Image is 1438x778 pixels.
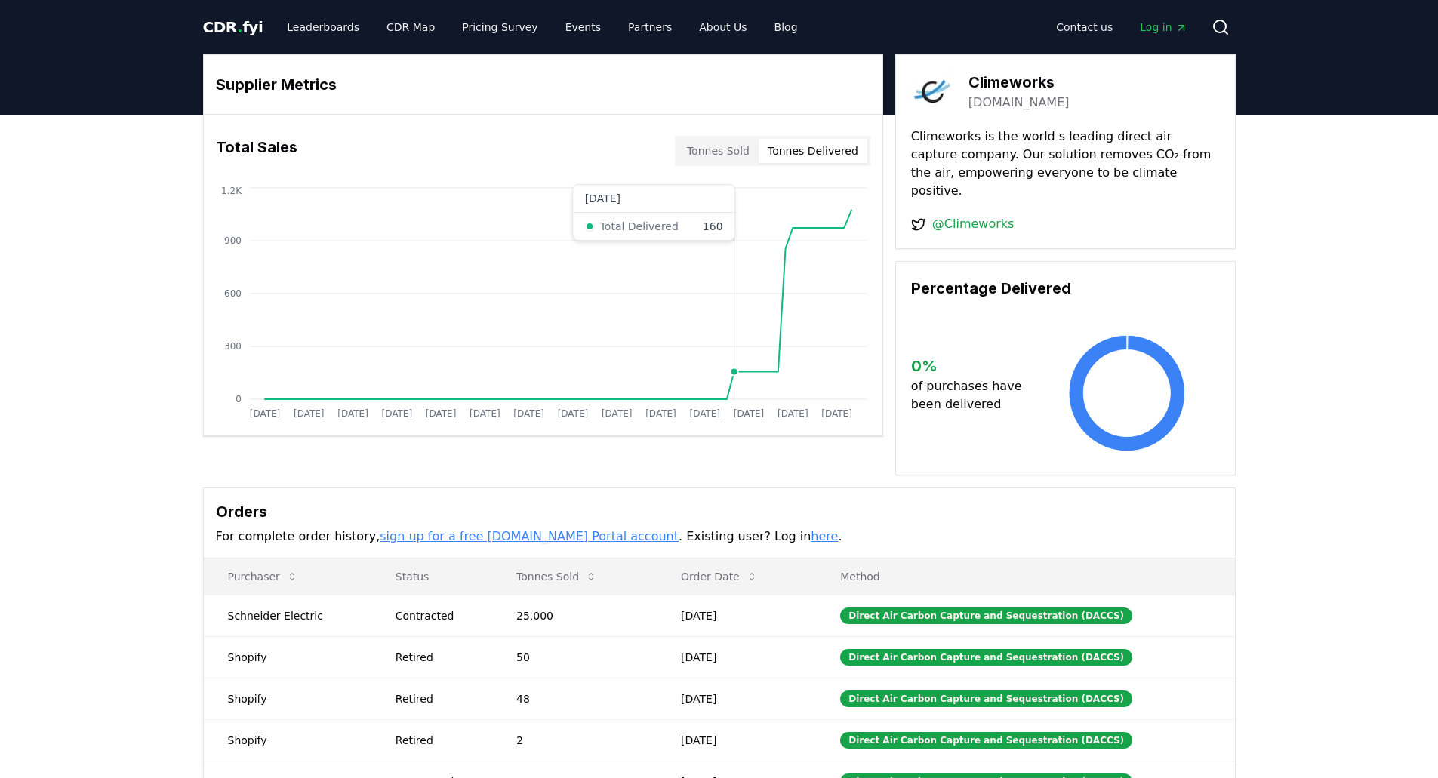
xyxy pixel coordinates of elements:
[821,408,852,419] tspan: [DATE]
[828,569,1222,584] p: Method
[492,636,657,678] td: 50
[492,678,657,719] td: 48
[216,527,1223,546] p: For complete order history, . Existing user? Log in .
[450,14,550,41] a: Pricing Survey
[224,235,242,246] tspan: 900
[553,14,613,41] a: Events
[383,569,480,584] p: Status
[492,595,657,636] td: 25,000
[396,608,480,623] div: Contracted
[203,18,263,36] span: CDR fyi
[911,128,1220,200] p: Climeworks is the world s leading direct air capture company. Our solution removes CO₂ from the a...
[759,139,867,163] button: Tonnes Delivered
[275,14,809,41] nav: Main
[601,408,632,419] tspan: [DATE]
[203,17,263,38] a: CDR.fyi
[216,136,297,166] h3: Total Sales
[396,733,480,748] div: Retired
[204,636,371,678] td: Shopify
[968,71,1070,94] h3: Climeworks
[492,719,657,761] td: 2
[293,408,324,419] tspan: [DATE]
[504,561,609,592] button: Tonnes Sold
[840,649,1132,666] div: Direct Air Carbon Capture and Sequestration (DACCS)
[778,408,808,419] tspan: [DATE]
[275,14,371,41] a: Leaderboards
[687,14,759,41] a: About Us
[396,691,480,706] div: Retired
[204,678,371,719] td: Shopify
[1128,14,1199,41] a: Log in
[425,408,456,419] tspan: [DATE]
[380,529,679,543] a: sign up for a free [DOMAIN_NAME] Portal account
[657,678,816,719] td: [DATE]
[224,341,242,352] tspan: 300
[911,377,1034,414] p: of purchases have been delivered
[911,355,1034,377] h3: 0 %
[237,18,242,36] span: .
[337,408,368,419] tspan: [DATE]
[236,394,242,404] tspan: 0
[224,288,242,299] tspan: 600
[216,73,870,96] h3: Supplier Metrics
[911,70,953,112] img: Climeworks-logo
[1044,14,1125,41] a: Contact us
[840,690,1132,707] div: Direct Air Carbon Capture and Sequestration (DACCS)
[689,408,720,419] tspan: [DATE]
[221,186,242,196] tspan: 1.2K
[840,732,1132,749] div: Direct Air Carbon Capture and Sequestration (DACCS)
[1044,14,1199,41] nav: Main
[968,94,1070,112] a: [DOMAIN_NAME]
[657,595,816,636] td: [DATE]
[840,607,1132,624] div: Direct Air Carbon Capture and Sequestration (DACCS)
[669,561,770,592] button: Order Date
[204,595,371,636] td: Schneider Electric
[645,408,676,419] tspan: [DATE]
[374,14,447,41] a: CDR Map
[733,408,764,419] tspan: [DATE]
[1140,20,1187,35] span: Log in
[249,408,280,419] tspan: [DATE]
[932,215,1015,233] a: @Climeworks
[911,277,1220,300] h3: Percentage Delivered
[204,719,371,761] td: Shopify
[657,719,816,761] td: [DATE]
[657,636,816,678] td: [DATE]
[381,408,412,419] tspan: [DATE]
[513,408,544,419] tspan: [DATE]
[396,650,480,665] div: Retired
[470,408,500,419] tspan: [DATE]
[616,14,684,41] a: Partners
[216,500,1223,523] h3: Orders
[216,561,310,592] button: Purchaser
[762,14,810,41] a: Blog
[811,529,838,543] a: here
[678,139,759,163] button: Tonnes Sold
[557,408,588,419] tspan: [DATE]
